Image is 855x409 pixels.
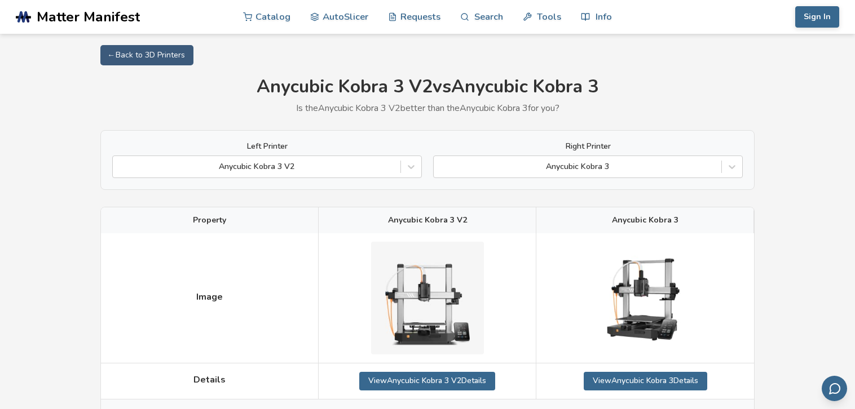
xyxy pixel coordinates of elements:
[439,162,442,171] input: Anycubic Kobra 3
[193,216,226,225] span: Property
[612,216,678,225] span: Anycubic Kobra 3
[193,375,226,385] span: Details
[100,77,755,97] h1: Anycubic Kobra 3 V2 vs Anycubic Kobra 3
[433,142,743,151] label: Right Printer
[388,216,467,225] span: Anycubic Kobra 3 V2
[118,162,121,171] input: Anycubic Kobra 3 V2
[795,6,839,28] button: Sign In
[37,9,140,25] span: Matter Manifest
[359,372,495,390] a: ViewAnycubic Kobra 3 V2Details
[822,376,847,401] button: Send feedback via email
[100,103,755,113] p: Is the Anycubic Kobra 3 V2 better than the Anycubic Kobra 3 for you?
[371,242,484,354] img: Anycubic Kobra 3 V2
[584,372,707,390] a: ViewAnycubic Kobra 3Details
[100,45,193,65] a: ← Back to 3D Printers
[196,292,223,302] span: Image
[112,142,422,151] label: Left Printer
[589,242,702,354] img: Anycubic Kobra 3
